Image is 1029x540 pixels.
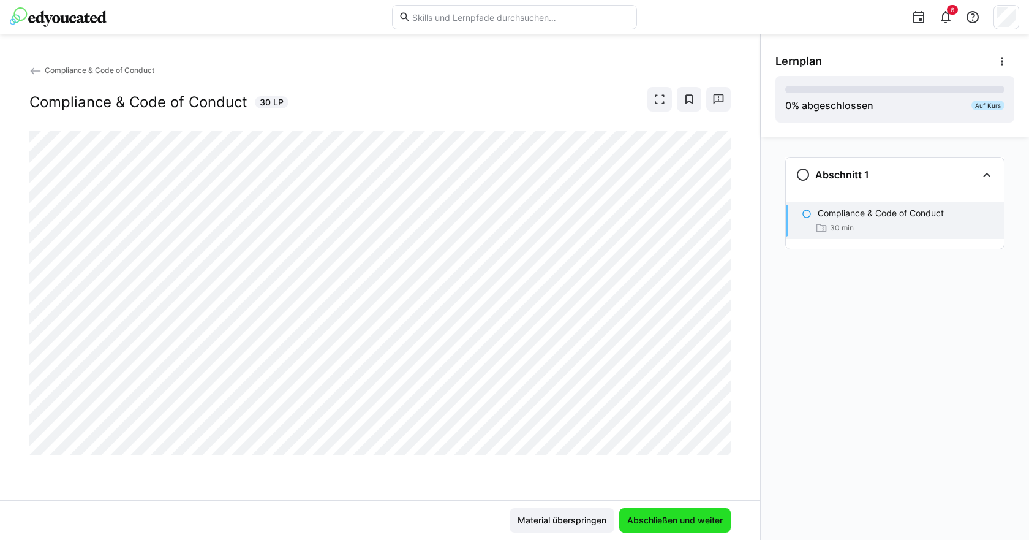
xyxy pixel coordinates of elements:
[815,169,869,181] h3: Abschnitt 1
[260,96,284,108] span: 30 LP
[29,66,154,75] a: Compliance & Code of Conduct
[45,66,154,75] span: Compliance & Code of Conduct
[785,98,873,113] div: % abgeschlossen
[411,12,630,23] input: Skills und Lernpfade durchsuchen…
[510,508,614,533] button: Material überspringen
[830,223,854,233] span: 30 min
[619,508,731,533] button: Abschließen und weiter
[29,93,247,112] h2: Compliance & Code of Conduct
[818,207,944,219] p: Compliance & Code of Conduct
[775,55,822,68] span: Lernplan
[516,514,608,527] span: Material überspringen
[625,514,725,527] span: Abschließen und weiter
[951,6,954,13] span: 6
[785,99,791,112] span: 0
[971,101,1005,110] div: Auf Kurs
